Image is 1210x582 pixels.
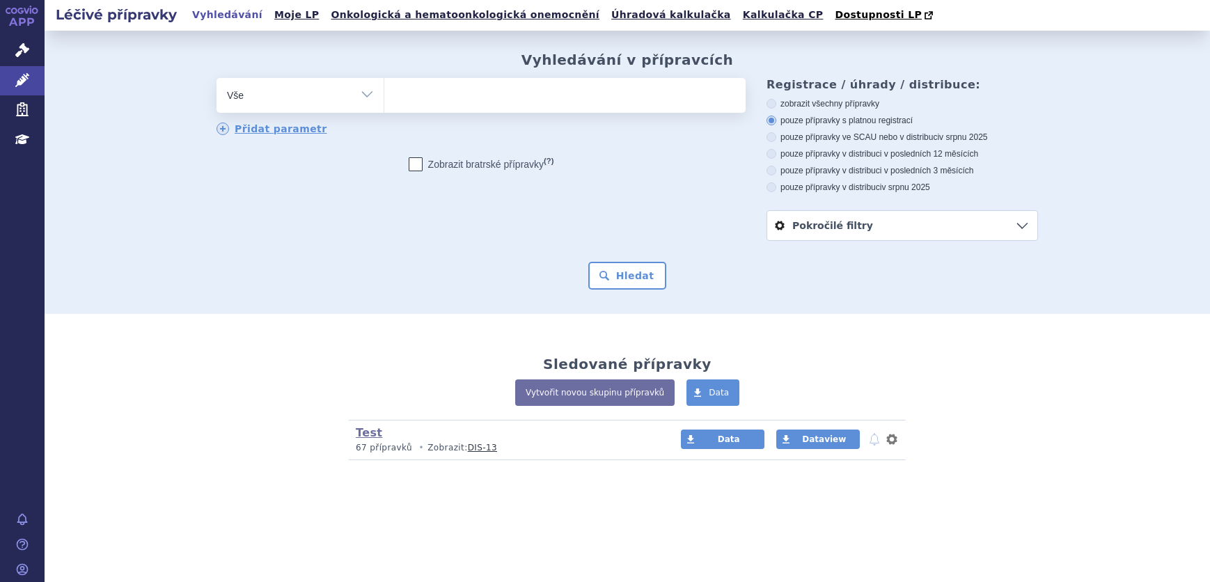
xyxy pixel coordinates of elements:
[588,262,667,290] button: Hledat
[767,132,1038,143] label: pouze přípravky ve SCAU nebo v distribuci
[270,6,323,24] a: Moje LP
[767,182,1038,193] label: pouze přípravky v distribuci
[45,5,188,24] h2: Léčivé přípravky
[356,443,412,453] span: 67 přípravků
[767,78,1038,91] h3: Registrace / úhrady / distribuce:
[885,431,899,448] button: nastavení
[409,157,554,171] label: Zobrazit bratrské přípravky
[415,442,427,454] i: •
[767,165,1038,176] label: pouze přípravky v distribuci v posledních 3 měsících
[188,6,267,24] a: Vyhledávání
[327,6,604,24] a: Onkologická a hematoonkologická onemocnění
[521,52,734,68] h2: Vyhledávání v přípravcích
[718,434,740,444] span: Data
[767,115,1038,126] label: pouze přípravky s platnou registrací
[831,6,940,25] a: Dostupnosti LP
[767,211,1037,240] a: Pokročilé filtry
[776,430,860,449] a: Dataview
[356,442,654,454] p: Zobrazit:
[543,356,712,372] h2: Sledované přípravky
[867,431,881,448] button: notifikace
[767,98,1038,109] label: zobrazit všechny přípravky
[686,379,739,406] a: Data
[217,123,327,135] a: Přidat parametr
[468,443,497,453] a: DIS-13
[607,6,735,24] a: Úhradová kalkulačka
[681,430,764,449] a: Data
[515,379,675,406] a: Vytvořit novou skupinu přípravků
[802,434,846,444] span: Dataview
[881,182,929,192] span: v srpnu 2025
[939,132,987,142] span: v srpnu 2025
[709,388,729,398] span: Data
[544,157,553,166] abbr: (?)
[356,426,382,439] a: Test
[739,6,828,24] a: Kalkulačka CP
[767,148,1038,159] label: pouze přípravky v distribuci v posledních 12 měsících
[835,9,922,20] span: Dostupnosti LP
